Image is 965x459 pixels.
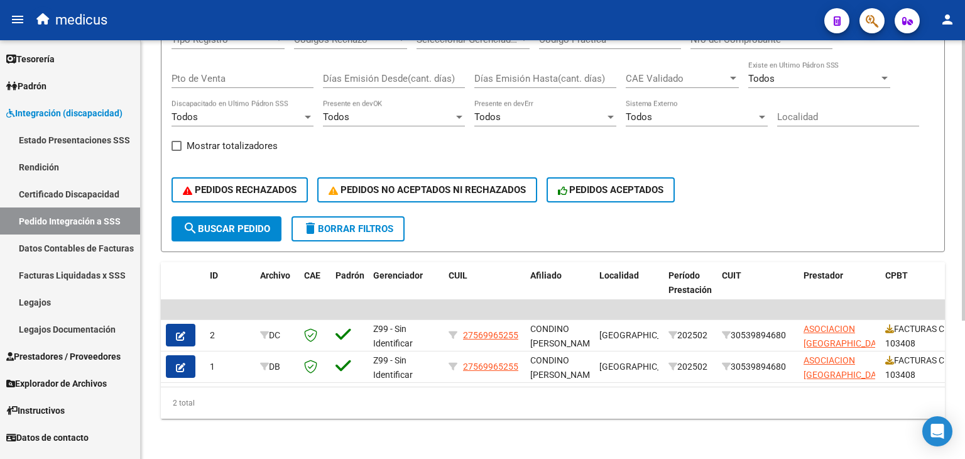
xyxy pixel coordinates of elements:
[668,328,712,343] div: 202502
[6,350,121,363] span: Prestadores / Proveedores
[260,360,294,374] div: DB
[444,262,525,318] datatable-header-cell: CUIL
[558,184,664,196] span: PEDIDOS ACEPTADOS
[599,362,684,372] span: [GEOGRAPHIC_DATA]
[329,184,526,196] span: PEDIDOS NO ACEPTADOS NI RECHAZADOS
[722,270,741,280] span: CUIT
[187,138,278,153] span: Mostrar totalizadores
[303,223,393,235] span: Borrar Filtros
[330,262,368,318] datatable-header-cell: Padrón
[303,221,318,236] mat-icon: delete
[183,184,297,196] span: PEDIDOS RECHAZADOS
[804,355,888,380] span: ASOCIACION [GEOGRAPHIC_DATA]
[172,216,281,241] button: Buscar Pedido
[599,330,684,340] span: [GEOGRAPHIC_DATA]
[530,355,597,394] span: CONDINO [PERSON_NAME] , -
[161,387,945,419] div: 2 total
[525,262,594,318] datatable-header-cell: Afiliado
[260,270,290,280] span: Archivo
[663,262,717,318] datatable-header-cell: Período Prestación
[626,111,652,123] span: Todos
[799,262,880,318] datatable-header-cell: Prestador
[594,262,663,318] datatable-header-cell: Localidad
[722,328,793,343] div: 30539894680
[668,360,712,374] div: 202502
[6,106,123,120] span: Integración (discapacidad)
[323,111,349,123] span: Todos
[940,12,955,27] mat-icon: person
[6,52,55,66] span: Tesorería
[172,111,198,123] span: Todos
[722,360,793,374] div: 30539894680
[255,262,299,318] datatable-header-cell: Archivo
[547,177,675,202] button: PEDIDOS ACEPTADOS
[55,6,107,34] span: medicus
[717,262,799,318] datatable-header-cell: CUIT
[368,262,444,318] datatable-header-cell: Gerenciador
[304,270,320,280] span: CAE
[260,328,294,343] div: DC
[183,221,198,236] mat-icon: search
[317,177,537,202] button: PEDIDOS NO ACEPTADOS NI RECHAZADOS
[373,324,413,348] span: Z99 - Sin Identificar
[210,270,218,280] span: ID
[6,404,65,418] span: Instructivos
[373,355,413,380] span: Z99 - Sin Identificar
[463,330,518,340] span: 27569965255
[172,177,308,202] button: PEDIDOS RECHAZADOS
[299,262,330,318] datatable-header-cell: CAE
[205,262,255,318] datatable-header-cell: ID
[748,73,775,84] span: Todos
[210,360,250,374] div: 1
[626,73,728,84] span: CAE Validado
[668,270,712,295] span: Período Prestación
[804,270,843,280] span: Prestador
[292,216,405,241] button: Borrar Filtros
[530,270,562,280] span: Afiliado
[10,12,25,27] mat-icon: menu
[449,270,467,280] span: CUIL
[6,377,107,390] span: Explorador de Archivos
[530,324,597,363] span: CONDINO [PERSON_NAME] , -
[474,111,501,123] span: Todos
[183,223,270,235] span: Buscar Pedido
[210,328,250,343] div: 2
[885,270,908,280] span: CPBT
[6,79,46,93] span: Padrón
[599,270,639,280] span: Localidad
[463,362,518,372] span: 27569965255
[335,270,364,280] span: Padrón
[804,324,888,348] span: ASOCIACION [GEOGRAPHIC_DATA]
[6,431,89,445] span: Datos de contacto
[373,270,423,280] span: Gerenciador
[922,416,952,446] div: Open Intercom Messenger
